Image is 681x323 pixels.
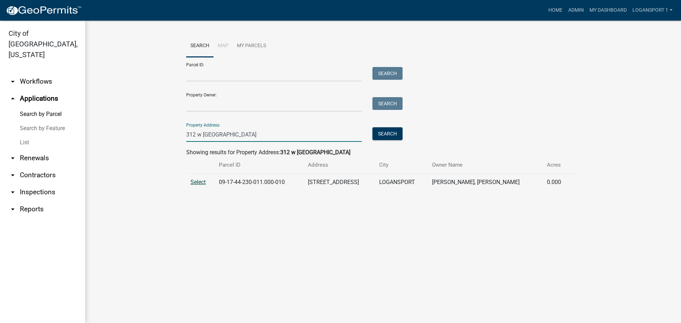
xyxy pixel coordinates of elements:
[428,174,543,191] td: [PERSON_NAME], [PERSON_NAME]
[186,148,580,157] div: Showing results for Property Address:
[372,97,403,110] button: Search
[215,157,304,173] th: Parcel ID
[372,67,403,80] button: Search
[9,171,17,179] i: arrow_drop_down
[215,174,304,191] td: 09-17-44-230-011.000-010
[233,35,270,57] a: My Parcels
[372,127,403,140] button: Search
[543,157,570,173] th: Acres
[543,174,570,191] td: 0.000
[9,94,17,103] i: arrow_drop_up
[428,157,543,173] th: Owner Name
[190,179,206,185] a: Select
[9,188,17,196] i: arrow_drop_down
[375,157,428,173] th: City
[565,4,587,17] a: Admin
[9,205,17,213] i: arrow_drop_down
[546,4,565,17] a: Home
[587,4,630,17] a: My Dashboard
[630,4,675,17] a: Logansport 1
[304,157,375,173] th: Address
[9,154,17,162] i: arrow_drop_down
[304,174,375,191] td: [STREET_ADDRESS]
[9,77,17,86] i: arrow_drop_down
[280,149,350,156] strong: 312 w [GEOGRAPHIC_DATA]
[375,174,428,191] td: LOGANSPORT
[186,35,214,57] a: Search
